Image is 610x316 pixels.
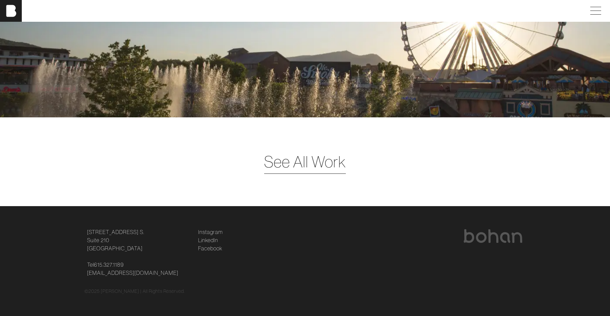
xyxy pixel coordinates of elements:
p: [PERSON_NAME] | All Rights Reserved. [101,288,185,295]
a: Facebook [198,244,222,252]
p: Tel [87,261,190,277]
a: Instagram [198,228,223,236]
a: [STREET_ADDRESS] S.Suite 210[GEOGRAPHIC_DATA] [87,228,144,252]
a: 615.327.1189 [94,261,124,269]
img: bohan logo [463,229,523,243]
a: [EMAIL_ADDRESS][DOMAIN_NAME] [87,269,178,277]
a: LinkedIn [198,236,218,244]
a: See All Work [264,150,346,173]
div: © 2025 [84,288,526,295]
